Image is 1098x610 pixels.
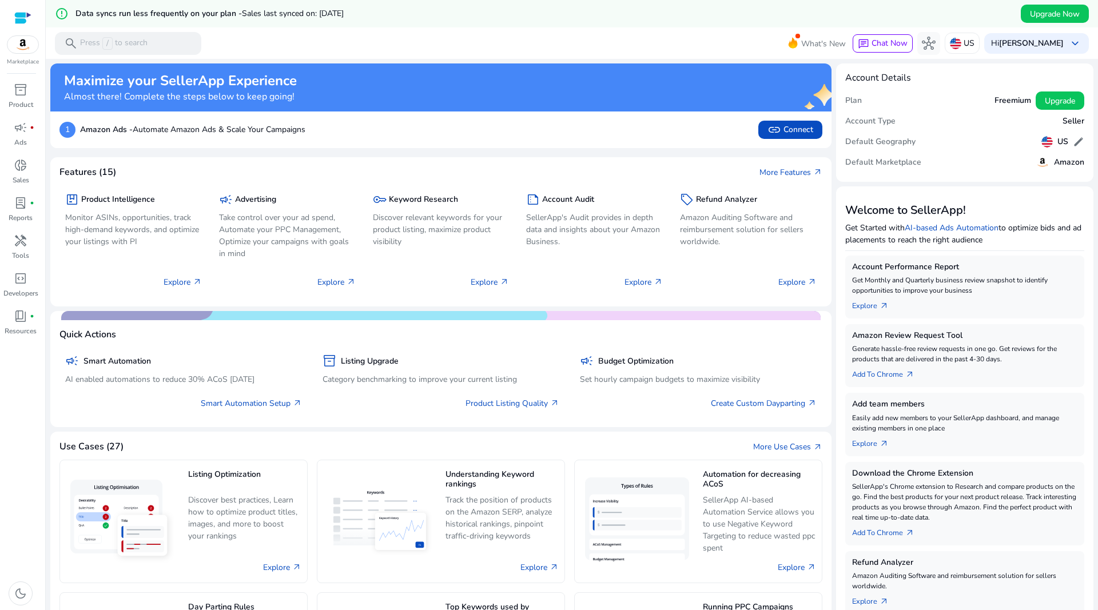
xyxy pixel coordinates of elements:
[14,158,27,172] span: donut_small
[64,73,297,89] h2: Maximize your SellerApp Experience
[14,196,27,210] span: lab_profile
[767,123,781,137] span: link
[201,397,302,409] a: Smart Automation Setup
[188,494,301,543] p: Discover best practices, Learn how to optimize product titles, images, and more to boost your ran...
[193,277,202,286] span: arrow_outward
[813,442,822,452] span: arrow_outward
[711,397,817,409] a: Create Custom Dayparting
[65,212,202,248] p: Monitor ASINs, opportunities, track high-demand keywords, and optimize your listings with PI
[59,329,116,340] h4: Quick Actions
[83,357,151,366] h5: Smart Automation
[852,364,924,380] a: Add To Chrome
[813,168,822,177] span: arrow_outward
[14,83,27,97] span: inventory_2
[7,58,39,66] p: Marketplace
[323,354,336,368] span: inventory_2
[1068,37,1082,50] span: keyboard_arrow_down
[767,123,813,137] span: Connect
[703,470,816,490] h5: Automation for decreasing ACoS
[852,262,1077,272] h5: Account Performance Report
[872,38,908,49] span: Chat Now
[526,193,540,206] span: summarize
[1036,156,1049,169] img: amazon.svg
[13,175,29,185] p: Sales
[852,275,1077,296] p: Get Monthly and Quarterly business review snapshot to identify opportunities to improve your busi...
[526,212,663,248] p: SellerApp's Audit provides in depth data and insights about your Amazon Business.
[219,212,356,260] p: Take control over your ad spend, Automate your PPC Management, Optimize your campaigns with goals...
[852,571,1077,591] p: Amazon Auditing Software and reimbursement solution for sellers worldwide.
[654,277,663,286] span: arrow_outward
[373,212,510,248] p: Discover relevant keywords for your product listing, maximize product visibility
[696,195,757,205] h5: Refund Analyzer
[341,357,399,366] h5: Listing Upgrade
[65,354,79,368] span: campaign
[65,373,302,385] p: AI enabled automations to reduce 30% ACoS [DATE]
[1057,137,1068,147] h5: US
[14,272,27,285] span: code_blocks
[905,222,998,233] a: AI-based Ads Automation
[845,117,896,126] h5: Account Type
[12,250,29,261] p: Tools
[323,373,559,385] p: Category benchmarking to improve your current listing
[845,222,1084,246] p: Get Started with to optimize bids and ad placements to reach the right audience
[80,123,305,135] p: Automate Amazon Ads & Scale Your Campaigns
[471,276,509,288] p: Explore
[807,398,817,408] span: arrow_outward
[55,7,69,21] mat-icon: error_outline
[219,193,233,206] span: campaign
[994,96,1031,106] h5: Freemium
[445,470,559,490] h5: Understanding Keyword rankings
[852,591,898,607] a: Explorearrow_outward
[550,398,559,408] span: arrow_outward
[64,37,78,50] span: search
[991,39,1064,47] p: Hi
[1063,117,1084,126] h5: Seller
[950,38,961,49] img: us.svg
[759,166,822,178] a: More Featuresarrow_outward
[235,195,276,205] h5: Advertising
[3,288,38,298] p: Developers
[703,494,816,554] p: SellerApp AI-based Automation Service allows you to use Negative Keyword Targeting to reduce wast...
[680,193,694,206] span: sell
[807,277,817,286] span: arrow_outward
[853,34,913,53] button: chatChat Now
[14,137,27,147] p: Ads
[858,38,869,50] span: chat
[999,38,1064,49] b: [PERSON_NAME]
[598,357,674,366] h5: Budget Optimization
[580,473,694,569] img: Automation for decreasing ACoS
[778,561,816,573] a: Explore
[7,36,38,53] img: amazon.svg
[80,37,148,50] p: Press to search
[75,9,344,19] h5: Data syncs run less frequently on your plan -
[81,195,155,205] h5: Product Intelligence
[852,469,1077,479] h5: Download the Chrome Extension
[14,587,27,600] span: dark_mode
[59,167,116,178] h4: Features (15)
[65,193,79,206] span: package
[845,204,1084,217] h3: Welcome to SellerApp!
[14,121,27,134] span: campaign
[905,370,914,379] span: arrow_outward
[852,433,898,449] a: Explorearrow_outward
[542,195,594,205] h5: Account Audit
[852,558,1077,568] h5: Refund Analyzer
[389,195,458,205] h5: Keyword Research
[102,37,113,50] span: /
[852,481,1077,523] p: SellerApp's Chrome extension to Research and compare products on the go. Find the best products f...
[64,91,297,102] h4: Almost there! Complete the steps below to keep going!
[59,122,75,138] p: 1
[845,137,916,147] h5: Default Geography
[922,37,936,50] span: hub
[59,441,124,452] h4: Use Cases (27)
[80,124,133,135] b: Amazon Ads -
[242,8,344,19] span: Sales last synced on: [DATE]
[917,32,940,55] button: hub
[880,439,889,448] span: arrow_outward
[852,296,898,312] a: Explorearrow_outward
[347,277,356,286] span: arrow_outward
[801,34,846,54] span: What's New
[1030,8,1080,20] span: Upgrade Now
[1021,5,1089,23] button: Upgrade Now
[778,276,817,288] p: Explore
